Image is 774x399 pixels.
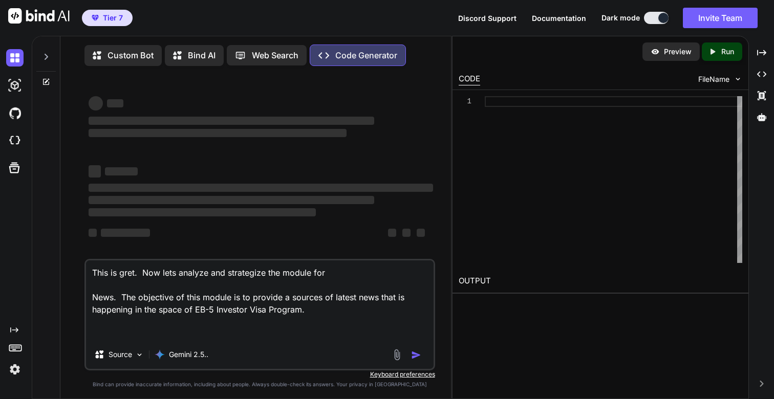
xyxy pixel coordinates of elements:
span: ‌ [417,229,425,237]
div: 1 [459,96,471,107]
img: Bind AI [8,8,70,24]
span: ‌ [89,165,101,178]
span: ‌ [89,117,374,125]
p: Bind AI [188,49,216,61]
span: FileName [698,74,729,84]
button: premiumTier 7 [82,10,133,26]
button: Discord Support [458,13,517,24]
img: githubDark [6,104,24,122]
img: attachment [391,349,403,361]
span: ‌ [388,229,396,237]
img: settings [6,361,24,378]
p: Code Generator [335,49,397,61]
div: CODE [459,73,480,85]
p: Source [109,349,132,360]
span: ‌ [89,208,316,216]
p: Run [721,47,734,57]
span: ‌ [89,229,97,237]
img: darkAi-studio [6,77,24,94]
span: Dark mode [601,13,640,23]
img: cloudideIcon [6,132,24,149]
img: Pick Models [135,350,144,359]
img: darkChat [6,49,24,66]
span: ‌ [89,129,347,137]
span: ‌ [402,229,411,237]
span: ‌ [89,196,374,204]
button: Documentation [532,13,586,24]
span: Tier 7 [103,13,123,23]
img: chevron down [734,75,742,83]
p: Custom Bot [107,49,154,61]
p: Web Search [252,49,298,61]
button: Invite Team [683,8,758,28]
span: Documentation [532,14,586,23]
span: ‌ [107,99,123,107]
span: ‌ [101,229,150,237]
h2: OUTPUT [453,269,748,293]
img: premium [92,15,99,21]
p: Bind can provide inaccurate information, including about people. Always double-check its answers.... [84,381,435,388]
span: ‌ [89,184,433,192]
span: Discord Support [458,14,517,23]
img: icon [411,350,421,360]
span: ‌ [105,167,138,175]
img: Gemini 2.5 Pro [155,349,165,360]
p: Preview [664,47,692,57]
p: Gemini 2.5.. [169,349,208,360]
textarea: This is gret. Now lets analyze and strategize the module for News. The objective of this module i... [86,260,433,340]
p: Keyboard preferences [84,370,435,379]
img: preview [651,47,660,56]
span: ‌ [89,96,103,110]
